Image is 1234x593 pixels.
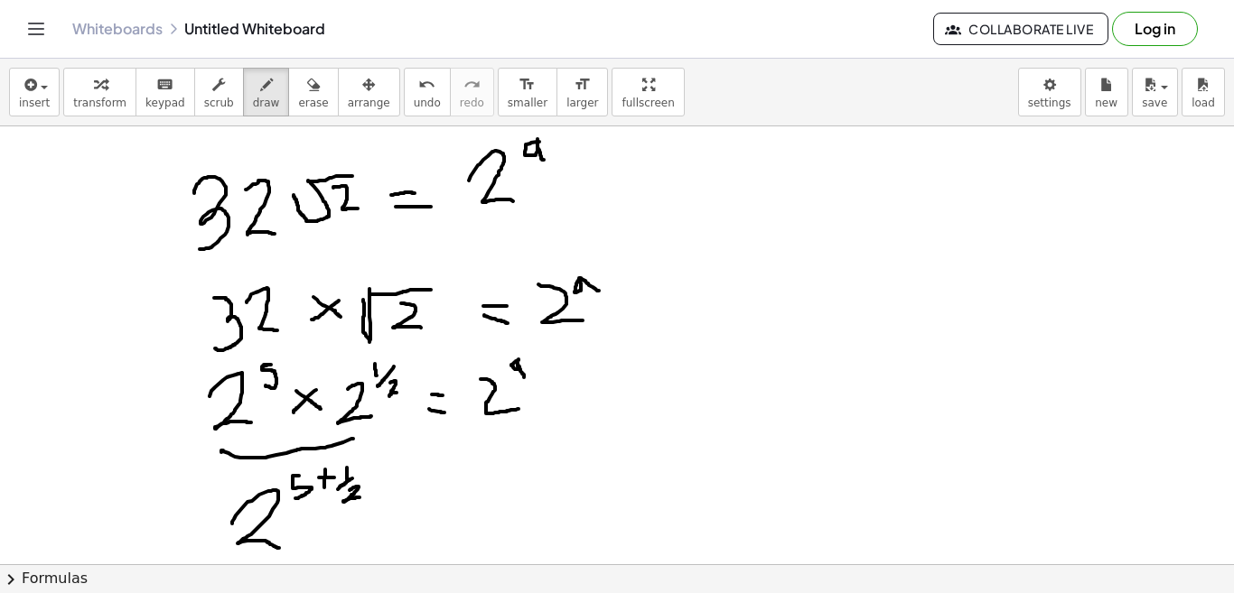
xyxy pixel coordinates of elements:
span: transform [73,97,126,109]
i: format_size [519,74,536,96]
span: insert [19,97,50,109]
button: fullscreen [612,68,684,116]
span: undo [414,97,441,109]
a: Whiteboards [72,20,163,38]
button: insert [9,68,60,116]
span: load [1192,97,1215,109]
button: scrub [194,68,244,116]
span: settings [1028,97,1071,109]
span: redo [460,97,484,109]
button: undoundo [404,68,451,116]
button: redoredo [450,68,494,116]
button: save [1132,68,1178,116]
span: save [1142,97,1167,109]
button: settings [1018,68,1081,116]
button: load [1182,68,1225,116]
button: draw [243,68,290,116]
i: redo [463,74,481,96]
span: erase [298,97,328,109]
span: arrange [348,97,390,109]
button: Toggle navigation [22,14,51,43]
span: scrub [204,97,234,109]
button: Collaborate Live [933,13,1108,45]
span: larger [566,97,598,109]
i: undo [418,74,435,96]
button: new [1085,68,1128,116]
button: Log in [1112,12,1198,46]
span: Collaborate Live [949,21,1093,37]
span: new [1095,97,1117,109]
button: format_sizelarger [556,68,608,116]
span: fullscreen [622,97,674,109]
i: format_size [574,74,591,96]
span: draw [253,97,280,109]
i: keyboard [156,74,173,96]
button: erase [288,68,338,116]
button: keyboardkeypad [136,68,195,116]
span: smaller [508,97,547,109]
button: transform [63,68,136,116]
button: arrange [338,68,400,116]
span: keypad [145,97,185,109]
button: format_sizesmaller [498,68,557,116]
